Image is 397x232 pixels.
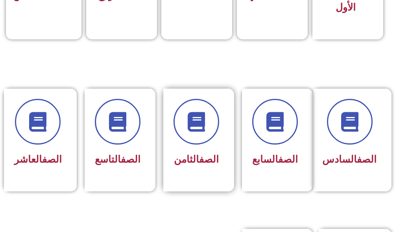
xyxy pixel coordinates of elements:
[357,154,377,165] a: الصف
[252,154,298,165] span: السابع
[14,154,62,165] span: العاشر
[199,154,219,165] a: الصف
[278,154,298,165] a: الصف
[42,154,62,165] a: الصف
[174,154,219,165] span: الثامن
[121,154,140,165] a: الصف
[322,154,377,165] span: السادس
[95,154,140,165] span: التاسع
